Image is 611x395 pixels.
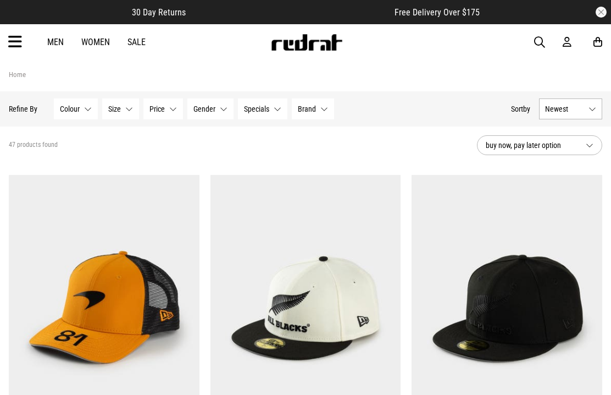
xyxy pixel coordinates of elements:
[238,98,287,119] button: Specials
[292,98,334,119] button: Brand
[47,37,64,47] a: Men
[486,139,577,152] span: buy now, pay later option
[9,141,58,150] span: 47 products found
[108,105,121,113] span: Size
[9,105,37,113] p: Refine By
[132,7,186,18] span: 30 Day Returns
[395,7,480,18] span: Free Delivery Over $175
[270,34,343,51] img: Redrat logo
[60,105,80,113] span: Colour
[193,105,215,113] span: Gender
[54,98,98,119] button: Colour
[477,135,602,155] button: buy now, pay later option
[244,105,269,113] span: Specials
[127,37,146,47] a: Sale
[187,98,234,119] button: Gender
[511,102,530,116] button: Sortby
[298,105,316,113] span: Brand
[9,70,26,79] a: Home
[143,98,183,119] button: Price
[149,105,165,113] span: Price
[102,98,139,119] button: Size
[539,98,602,119] button: Newest
[81,37,110,47] a: Women
[545,105,584,113] span: Newest
[523,105,530,113] span: by
[208,7,373,18] iframe: Customer reviews powered by Trustpilot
